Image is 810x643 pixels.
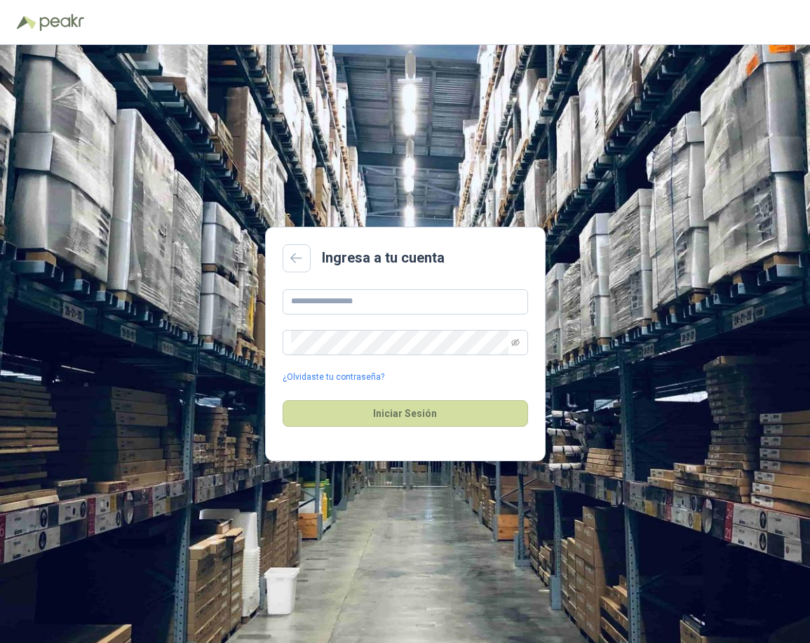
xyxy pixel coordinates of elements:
button: Iniciar Sesión [283,400,528,427]
img: Logo [17,15,36,29]
a: ¿Olvidaste tu contraseña? [283,371,384,384]
img: Peakr [39,14,84,31]
h2: Ingresa a tu cuenta [322,247,445,269]
span: eye-invisible [511,338,520,347]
